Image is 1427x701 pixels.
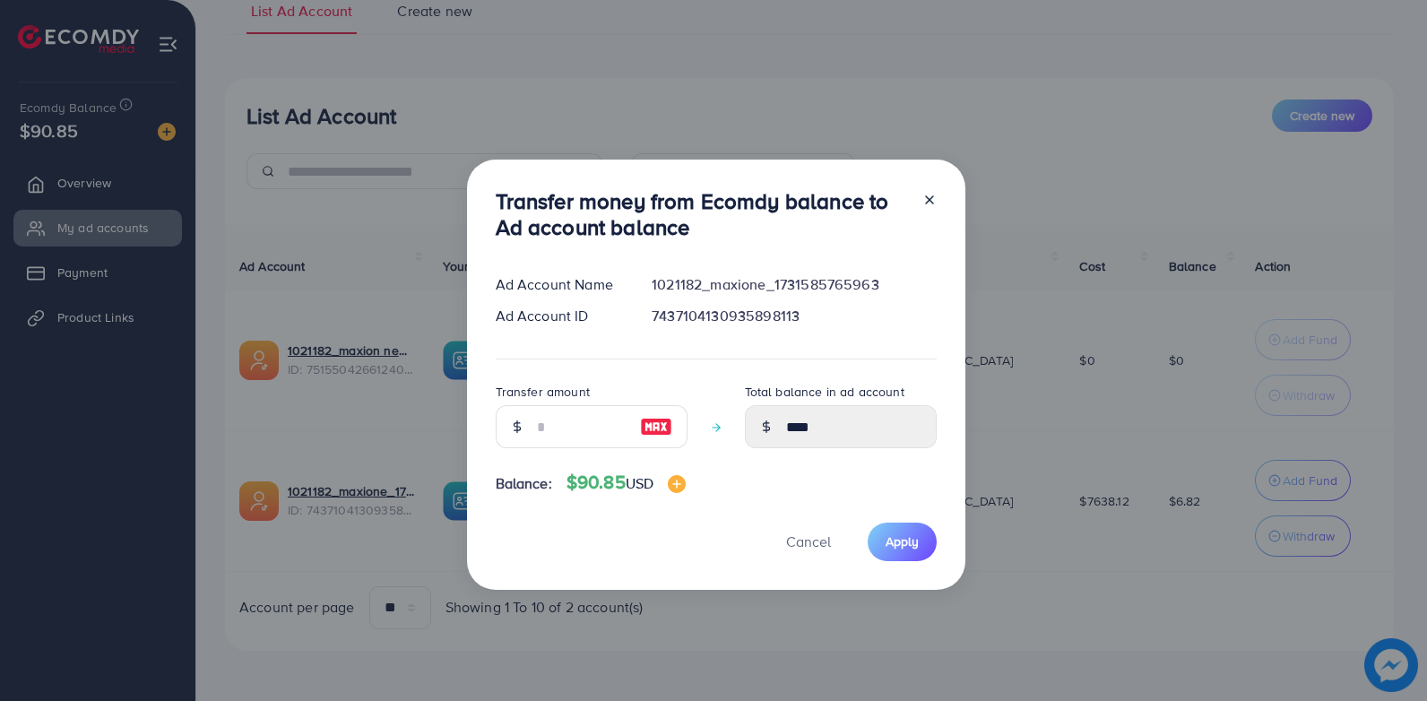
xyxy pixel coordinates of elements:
img: image [640,416,672,437]
div: 1021182_maxione_1731585765963 [637,274,950,295]
span: Apply [886,532,919,550]
div: 7437104130935898113 [637,306,950,326]
span: Balance: [496,473,552,494]
img: image [668,475,686,493]
div: Ad Account ID [481,306,638,326]
span: Cancel [786,532,831,551]
label: Transfer amount [496,383,590,401]
div: Ad Account Name [481,274,638,295]
h3: Transfer money from Ecomdy balance to Ad account balance [496,188,908,240]
button: Apply [868,523,937,561]
h4: $90.85 [566,472,686,494]
label: Total balance in ad account [745,383,904,401]
button: Cancel [764,523,853,561]
span: USD [626,473,653,493]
